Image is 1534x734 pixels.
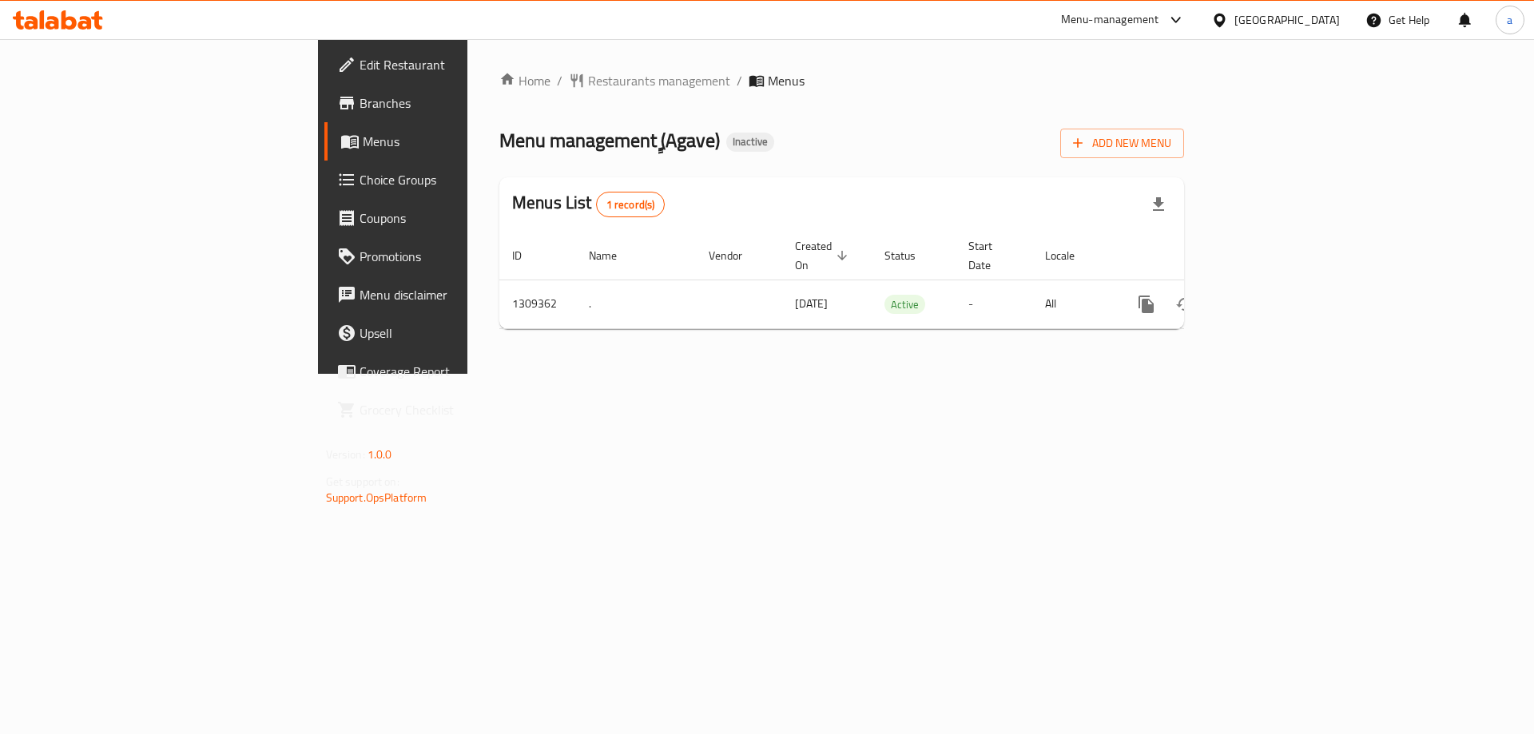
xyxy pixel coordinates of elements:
[768,71,805,90] span: Menus
[324,199,574,237] a: Coupons
[324,46,574,84] a: Edit Restaurant
[360,400,562,419] span: Grocery Checklist
[324,276,574,314] a: Menu disclaimer
[324,84,574,122] a: Branches
[576,280,696,328] td: .
[360,55,562,74] span: Edit Restaurant
[326,487,427,508] a: Support.OpsPlatform
[1045,246,1095,265] span: Locale
[360,247,562,266] span: Promotions
[360,208,562,228] span: Coupons
[968,236,1013,275] span: Start Date
[363,132,562,151] span: Menus
[512,246,542,265] span: ID
[884,246,936,265] span: Status
[324,122,574,161] a: Menus
[360,285,562,304] span: Menu disclaimer
[1032,280,1115,328] td: All
[368,444,392,465] span: 1.0.0
[596,192,666,217] div: Total records count
[360,93,562,113] span: Branches
[569,71,730,90] a: Restaurants management
[360,362,562,381] span: Coverage Report
[324,352,574,391] a: Coverage Report
[884,295,925,314] div: Active
[1234,11,1340,29] div: [GEOGRAPHIC_DATA]
[956,280,1032,328] td: -
[1166,285,1204,323] button: Change Status
[324,237,574,276] a: Promotions
[1127,285,1166,323] button: more
[324,314,574,352] a: Upsell
[360,323,562,343] span: Upsell
[726,135,774,149] span: Inactive
[324,161,574,199] a: Choice Groups
[726,133,774,152] div: Inactive
[360,170,562,189] span: Choice Groups
[499,71,1184,90] nav: breadcrumb
[884,296,925,314] span: Active
[795,293,828,314] span: [DATE]
[597,197,665,212] span: 1 record(s)
[324,391,574,429] a: Grocery Checklist
[499,122,720,158] span: Menu management ( ِِِAgave )
[589,246,638,265] span: Name
[499,232,1294,329] table: enhanced table
[326,444,365,465] span: Version:
[1073,133,1171,153] span: Add New Menu
[795,236,852,275] span: Created On
[1061,10,1159,30] div: Menu-management
[709,246,763,265] span: Vendor
[1115,232,1294,280] th: Actions
[1139,185,1178,224] div: Export file
[1060,129,1184,158] button: Add New Menu
[737,71,742,90] li: /
[326,471,399,492] span: Get support on:
[1507,11,1512,29] span: a
[512,191,665,217] h2: Menus List
[588,71,730,90] span: Restaurants management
